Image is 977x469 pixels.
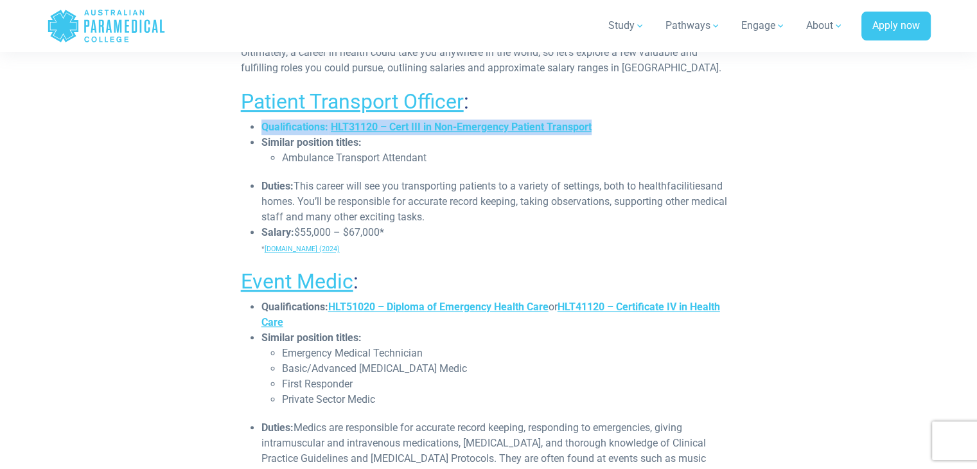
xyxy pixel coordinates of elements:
[658,8,728,44] a: Pathways
[734,8,793,44] a: Engage
[261,301,720,328] a: HLT41120 – Certificate IV in Health Care
[261,180,294,192] b: Duties:
[282,362,467,375] span: Basic/Advanced [MEDICAL_DATA] Medic
[282,347,423,359] span: Emergency Medical Technician
[261,421,294,434] b: Duties:
[328,301,549,313] a: HLT51020 – Diploma of Emergency Health Care
[282,378,353,390] span: First Responder
[861,12,931,41] a: Apply now
[261,226,294,238] b: Salary:
[265,245,340,253] span: [DOMAIN_NAME] (2024)
[261,301,549,313] b: Qualifications:
[331,121,592,133] a: HLT31120 – Cert III in Non-Emergency Patient Transport
[261,180,727,223] span: This career will see you transporting patients to a variety of settings, both to health and homes...
[282,393,375,405] span: Private Sector Medic
[798,8,851,44] a: About
[241,45,737,76] p: Ultimately, a career in health could take you anywhere in the world, so let’s explore a few valua...
[241,89,464,114] a: Patient Transport Officer
[261,136,362,148] b: Similar position titles:
[261,332,362,344] b: Similar position titles:
[265,242,340,254] a: [DOMAIN_NAME] (2024)
[261,301,720,328] span: or
[667,180,705,192] span: facilities
[261,225,737,256] li: $55,000 – $67,000*
[261,121,328,133] b: Qualifications:
[241,269,353,294] a: Event Medic
[47,5,166,47] a: Australian Paramedical College
[241,269,358,294] span: :
[601,8,653,44] a: Study
[241,89,469,114] span: :
[282,152,427,164] span: Ambulance Transport Attendant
